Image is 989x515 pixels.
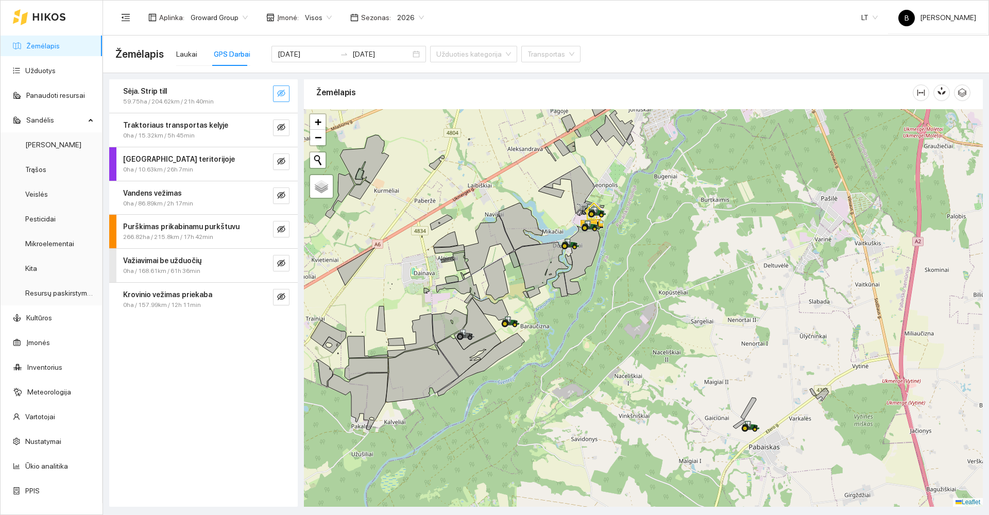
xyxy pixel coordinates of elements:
[273,289,289,305] button: eye-invisible
[277,157,285,167] span: eye-invisible
[123,121,228,129] strong: Traktoriaus transportas kelyje
[315,115,321,128] span: +
[273,153,289,170] button: eye-invisible
[340,50,348,58] span: to
[123,189,182,197] strong: Vandens vežimas
[123,155,235,163] strong: [GEOGRAPHIC_DATA] teritorijoje
[123,199,193,209] span: 0ha / 86.89km / 2h 17min
[315,131,321,144] span: −
[340,50,348,58] span: swap-right
[352,48,411,60] input: Pabaigos data
[277,123,285,133] span: eye-invisible
[25,264,37,272] a: Kita
[277,293,285,302] span: eye-invisible
[26,338,50,347] a: Įmonės
[266,13,275,22] span: shop
[27,388,71,396] a: Meteorologija
[159,12,184,23] span: Aplinka :
[109,79,298,113] div: Sėja. Strip till59.75ha / 204.62km / 21h 40mineye-invisible
[123,266,200,276] span: 0ha / 168.61km / 61h 36min
[913,84,929,101] button: column-width
[25,165,46,174] a: Trąšos
[109,249,298,282] div: Važiavimai be užduočių0ha / 168.61km / 61h 36mineye-invisible
[310,114,326,130] a: Zoom in
[26,42,60,50] a: Žemėlapis
[397,10,424,25] span: 2026
[273,255,289,271] button: eye-invisible
[123,256,201,265] strong: Važiavimai be užduočių
[123,131,195,141] span: 0ha / 15.32km / 5h 45min
[109,181,298,215] div: Vandens vežimas0ha / 86.89km / 2h 17mineye-invisible
[115,46,164,62] span: Žemėlapis
[25,462,68,470] a: Ūkio analitika
[109,215,298,248] div: Purškimas prikabinamu purkštuvu266.82ha / 215.8km / 17h 42mineye-invisible
[123,165,193,175] span: 0ha / 10.63km / 26h 7min
[123,222,240,231] strong: Purškimas prikabinamu purkštuvu
[25,190,48,198] a: Veislės
[861,10,878,25] span: LT
[277,89,285,99] span: eye-invisible
[115,7,136,28] button: menu-fold
[25,215,56,223] a: Pesticidai
[310,130,326,145] a: Zoom out
[273,187,289,204] button: eye-invisible
[350,13,359,22] span: calendar
[123,87,167,95] strong: Sėja. Strip till
[109,113,298,147] div: Traktoriaus transportas kelyje0ha / 15.32km / 5h 45mineye-invisible
[123,290,212,299] strong: Krovinio vežimas priekaba
[277,259,285,269] span: eye-invisible
[25,487,40,495] a: PPIS
[277,191,285,201] span: eye-invisible
[123,232,213,242] span: 266.82ha / 215.8km / 17h 42min
[316,78,913,107] div: Žemėlapis
[273,85,289,102] button: eye-invisible
[25,289,95,297] a: Resursų paskirstymas
[214,48,250,60] div: GPS Darbai
[305,10,332,25] span: Visos
[191,10,248,25] span: Groward Group
[26,314,52,322] a: Kultūros
[25,239,74,248] a: Mikroelementai
[121,13,130,22] span: menu-fold
[273,221,289,237] button: eye-invisible
[26,110,85,130] span: Sandėlis
[310,152,326,168] button: Initiate a new search
[277,225,285,235] span: eye-invisible
[277,12,299,23] span: Įmonė :
[25,66,56,75] a: Užduotys
[27,363,62,371] a: Inventorius
[310,175,333,198] a: Layers
[26,91,85,99] a: Panaudoti resursai
[25,413,55,421] a: Vartotojai
[956,499,980,506] a: Leaflet
[905,10,909,26] span: B
[361,12,391,23] span: Sezonas :
[109,147,298,181] div: [GEOGRAPHIC_DATA] teritorijoje0ha / 10.63km / 26h 7mineye-invisible
[898,13,976,22] span: [PERSON_NAME]
[148,13,157,22] span: layout
[25,141,81,149] a: [PERSON_NAME]
[123,300,201,310] span: 0ha / 157.99km / 12h 11min
[913,89,929,97] span: column-width
[278,48,336,60] input: Pradžios data
[109,283,298,316] div: Krovinio vežimas priekaba0ha / 157.99km / 12h 11mineye-invisible
[176,48,197,60] div: Laukai
[273,119,289,136] button: eye-invisible
[25,437,61,445] a: Nustatymai
[123,97,214,107] span: 59.75ha / 204.62km / 21h 40min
